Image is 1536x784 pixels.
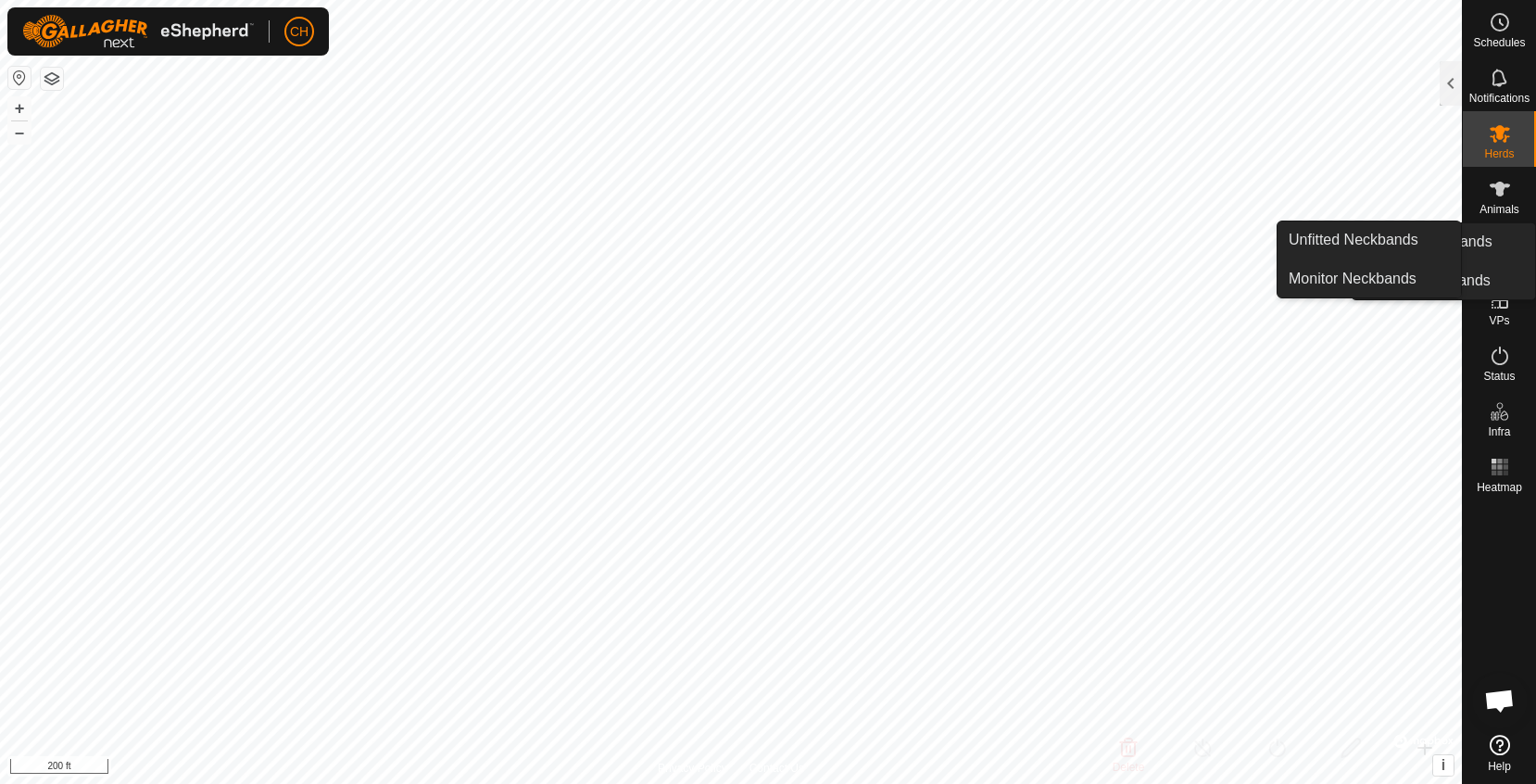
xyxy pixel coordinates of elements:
span: Schedules [1473,37,1525,48]
a: Monitor Neckbands [1278,260,1461,297]
span: Infra [1488,426,1510,437]
span: Help [1488,761,1511,772]
span: Unfitted Neckbands [1289,229,1418,251]
button: Reset Map [8,67,31,89]
button: – [8,121,31,144]
span: Heatmap [1477,482,1522,493]
span: i [1442,757,1445,773]
button: Map Layers [41,68,63,90]
button: i [1433,755,1454,776]
a: Help [1463,727,1536,779]
span: Herds [1484,148,1514,159]
a: Contact Us [749,760,804,777]
span: Monitor Neckbands [1289,268,1416,290]
img: Gallagher Logo [22,15,254,48]
button: + [8,97,31,120]
span: VPs [1489,315,1509,326]
span: Animals [1479,204,1519,215]
span: Notifications [1469,93,1530,104]
span: Status [1483,371,1515,382]
a: Unfitted Neckbands [1278,221,1461,259]
div: Open chat [1472,673,1528,728]
span: CH [290,22,308,42]
a: Privacy Policy [658,760,727,777]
